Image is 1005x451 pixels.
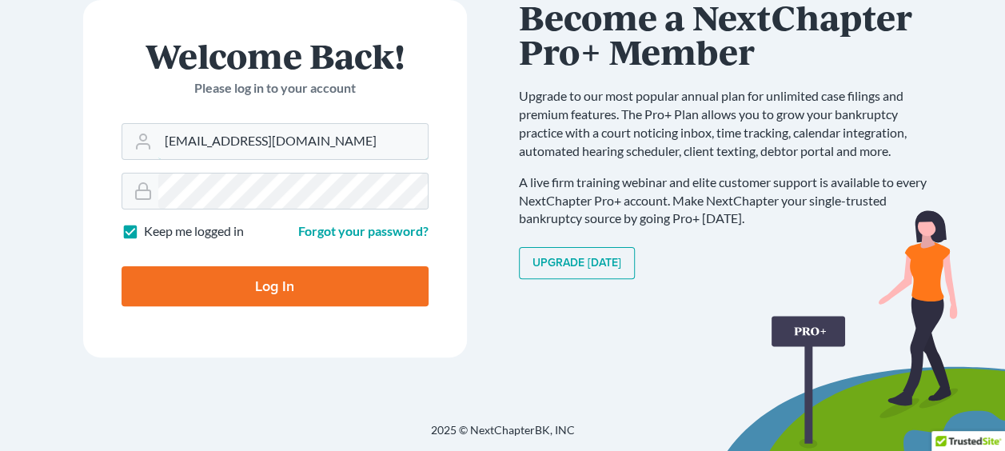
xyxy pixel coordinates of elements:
[122,266,429,306] input: Log In
[158,124,428,159] input: Email Address
[144,222,244,241] label: Keep me logged in
[47,422,959,451] div: 2025 © NextChapterBK, INC
[519,174,943,229] p: A live firm training webinar and elite customer support is available to every NextChapter Pro+ ac...
[122,38,429,73] h1: Welcome Back!
[519,247,635,279] a: Upgrade [DATE]
[298,223,429,238] a: Forgot your password?
[519,87,943,160] p: Upgrade to our most popular annual plan for unlimited case filings and premium features. The Pro+...
[122,79,429,98] p: Please log in to your account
